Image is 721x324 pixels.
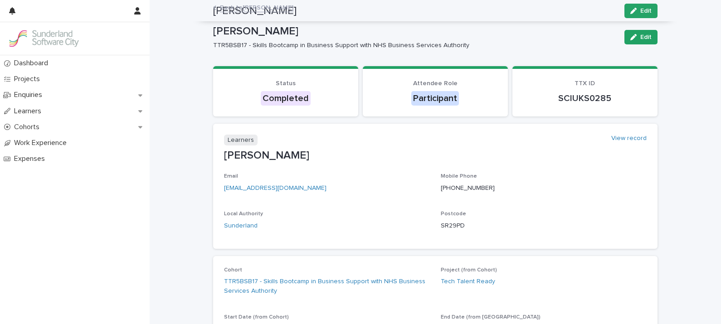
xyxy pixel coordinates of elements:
a: Tech Talent Ready [441,277,495,286]
p: Work Experience [10,139,74,147]
span: End Date (from [GEOGRAPHIC_DATA]) [441,314,541,320]
p: Enquiries [10,91,49,99]
span: TTX ID [575,80,595,87]
span: Attendee Role [413,80,458,87]
p: [PERSON_NAME] [224,149,647,162]
p: Cohorts [10,123,47,131]
a: Back to[PERSON_NAME] [220,2,293,12]
span: Postcode [441,211,466,217]
p: Learners [224,135,258,146]
a: TTR5BSB17 - Skills Bootcamp in Business Support with NHS Business Services Authority [224,277,430,296]
span: Mobile Phone [441,174,477,179]
span: Project (from Cohort) [441,267,497,273]
div: Completed [261,91,311,106]
a: [PHONE_NUMBER] [441,185,495,191]
div: Participant [411,91,459,106]
button: Edit [624,30,658,44]
span: Edit [640,34,652,40]
span: Local Authority [224,211,263,217]
p: Expenses [10,155,52,163]
a: [EMAIL_ADDRESS][DOMAIN_NAME] [224,185,326,191]
span: Start Date (from Cohort) [224,314,289,320]
a: Sunderland [224,221,258,231]
img: GVzBcg19RCOYju8xzymn [7,29,80,48]
p: SR29PD [441,221,647,231]
p: Learners [10,107,49,116]
a: View record [611,135,647,142]
p: Dashboard [10,59,55,68]
span: Status [276,80,296,87]
p: Projects [10,75,47,83]
span: Cohort [224,267,242,273]
p: TTR5BSB17 - Skills Bootcamp in Business Support with NHS Business Services Authority [213,42,614,49]
span: Email [224,174,238,179]
p: [PERSON_NAME] [213,25,617,38]
p: SCIUKS0285 [523,93,647,104]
